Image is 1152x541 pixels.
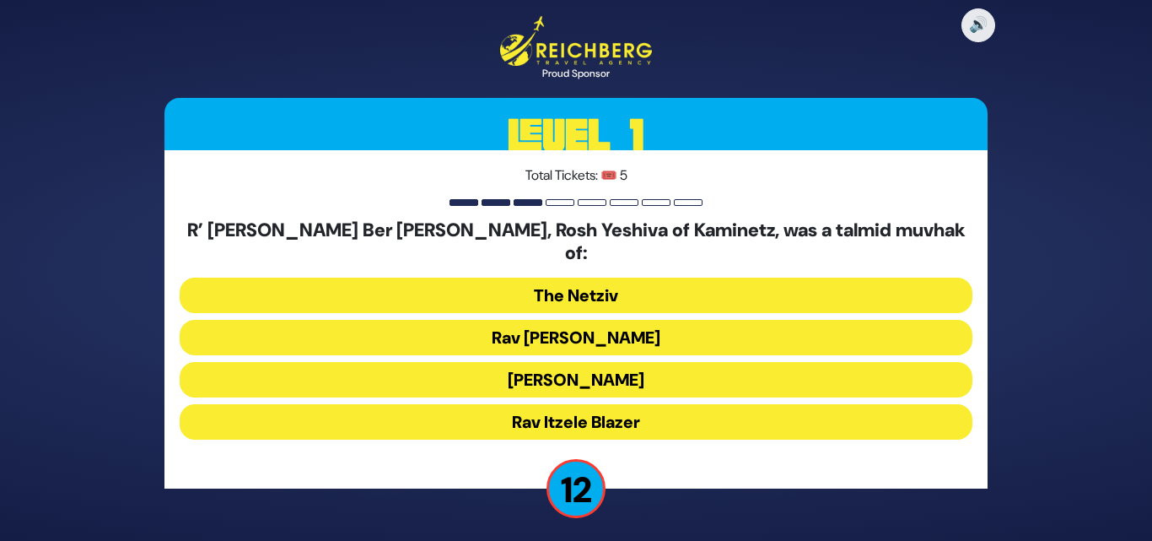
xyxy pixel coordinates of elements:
button: The Netziv [180,278,972,313]
button: 🔊 [961,8,995,42]
p: 12 [546,459,606,518]
button: Rav Itzele Blazer [180,404,972,440]
button: Rav [PERSON_NAME] [180,320,972,355]
h5: R’ [PERSON_NAME] Ber [PERSON_NAME], Rosh Yeshiva of Kaminetz, was a talmid muvhak of: [180,219,972,264]
div: Proud Sponsor [500,66,652,81]
button: [PERSON_NAME] [180,362,972,398]
h3: Level 1 [164,98,988,174]
p: Total Tickets: 🎟️ 5 [180,165,972,186]
img: Reichberg Travel [500,16,652,66]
